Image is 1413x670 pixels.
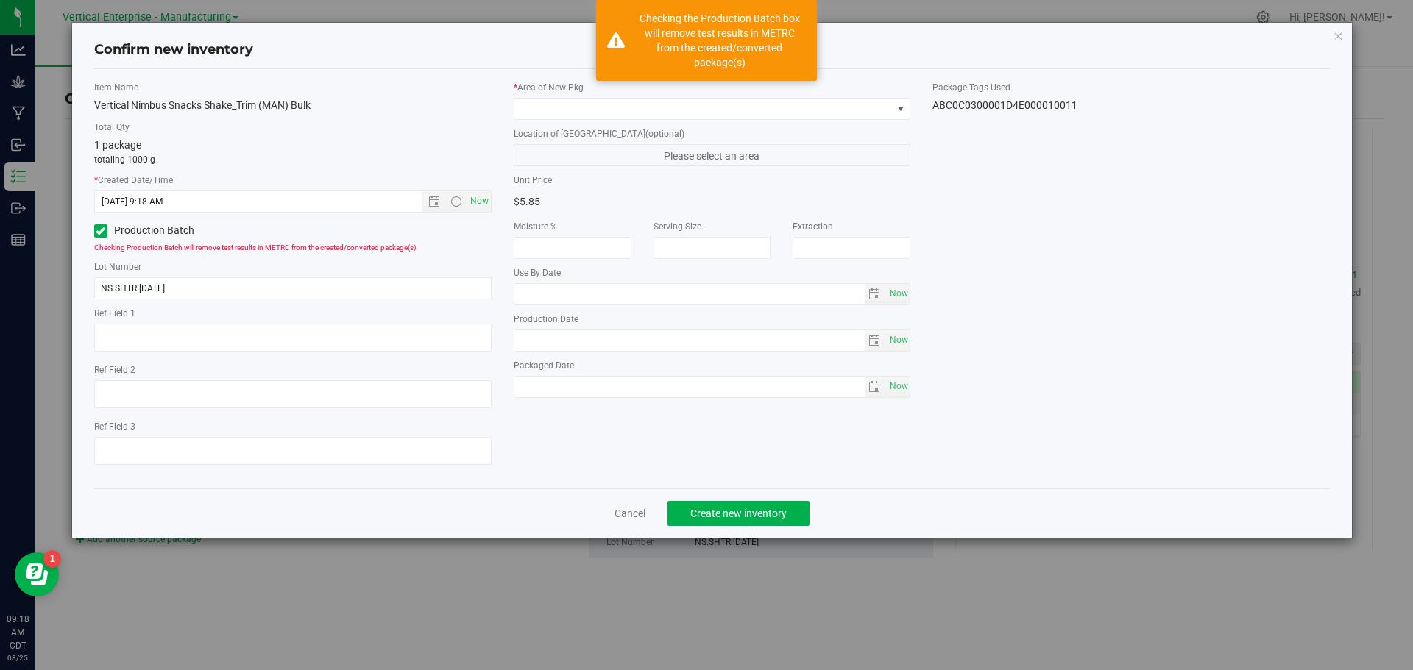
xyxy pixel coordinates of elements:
[865,330,886,351] span: select
[514,220,631,233] label: Moisture %
[885,330,910,351] span: select
[15,552,59,596] iframe: Resource center
[690,507,787,519] span: Create new inventory
[886,376,911,397] span: Set Current date
[654,220,771,233] label: Serving Size
[865,377,886,397] span: select
[885,284,910,304] span: select
[932,98,1330,113] div: ABC0C0300001D4E000010011
[886,283,911,304] span: Set Current date
[633,11,806,70] div: Checking the Production Batch box will remove test results in METRC from the created/converted pa...
[615,506,645,521] a: Cancel
[94,153,492,166] p: totaling 1000 g
[932,81,1330,94] label: Package Tags Used
[667,501,810,526] button: Create new inventory
[94,139,141,151] span: 1 package
[514,359,911,372] label: Packaged Date
[645,129,684,139] span: (optional)
[514,81,911,94] label: Area of New Pkg
[885,377,910,397] span: select
[514,174,701,187] label: Unit Price
[514,190,701,213] div: $5.85
[94,420,492,433] label: Ref Field 3
[94,363,492,377] label: Ref Field 2
[514,144,911,166] span: Please select an area
[443,196,468,207] span: Open the time view
[422,196,447,207] span: Open the date view
[865,284,886,304] span: select
[94,81,492,94] label: Item Name
[886,329,911,351] span: Set Current date
[514,266,911,279] label: Use By Date
[94,223,282,238] label: Production Batch
[94,174,492,187] label: Created Date/Time
[94,307,492,320] label: Ref Field 1
[514,127,911,140] label: Location of [GEOGRAPHIC_DATA]
[94,260,492,274] label: Lot Number
[467,190,492,212] span: Set Current date
[94,121,492,134] label: Total Qty
[94,243,418,252] span: Checking Production Batch will remove test results in METRC from the created/converted package(s).
[94,40,253,60] h4: Confirm new inventory
[94,98,492,113] div: Vertical Nimbus Snacks Shake_Trim (MAN) Bulk
[793,220,910,233] label: Extraction
[43,550,61,568] iframe: Resource center unread badge
[514,313,911,326] label: Production Date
